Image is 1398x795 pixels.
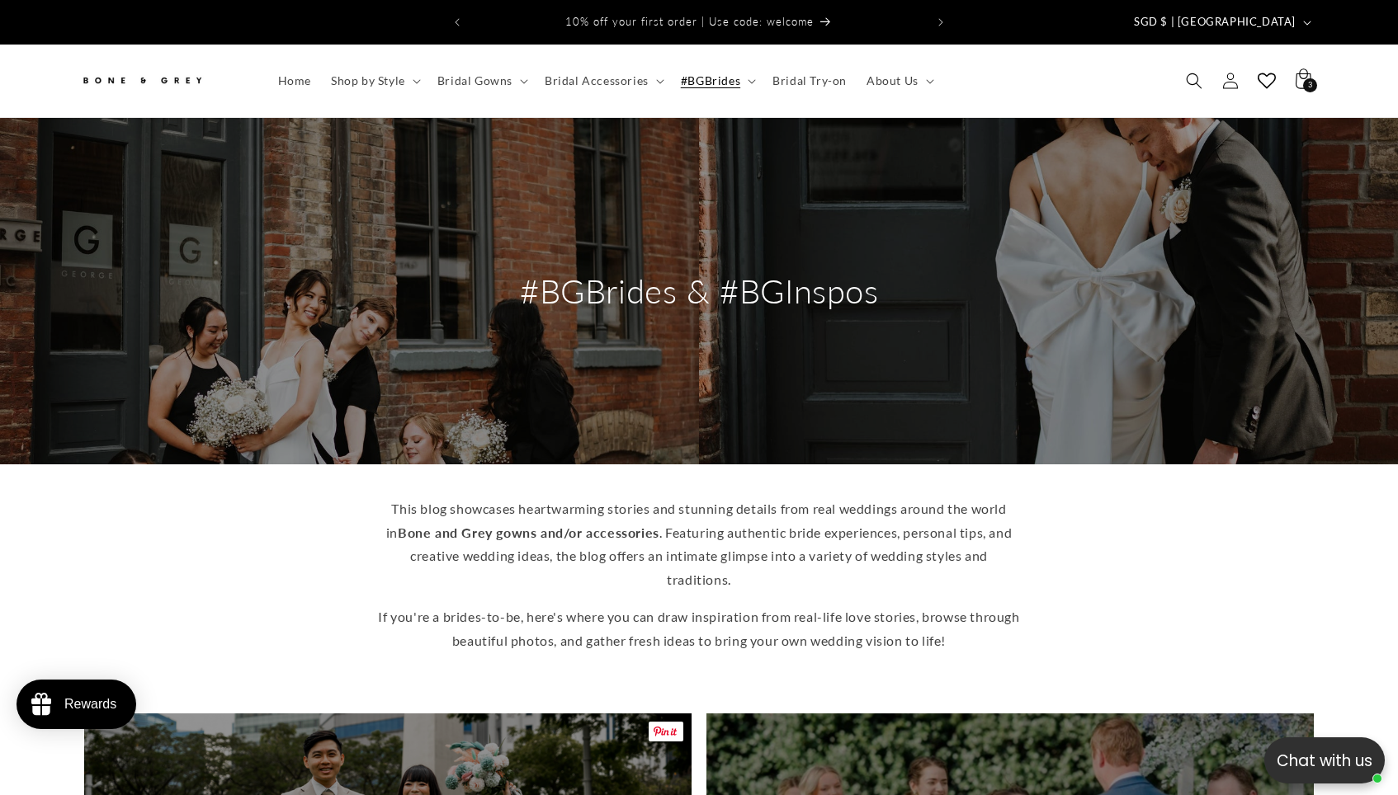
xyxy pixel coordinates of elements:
summary: Shop by Style [321,64,427,98]
button: SGD $ | [GEOGRAPHIC_DATA] [1124,7,1318,38]
a: Bone and Grey Bridal [74,61,252,101]
summary: Search [1176,63,1212,99]
a: Bridal Try-on [763,64,857,98]
div: Rewards [64,697,116,712]
a: Home [268,64,321,98]
span: Bridal Gowns [437,73,512,88]
summary: Bridal Accessories [535,64,671,98]
summary: #BGBrides [671,64,763,98]
img: Bone and Grey Bridal [80,67,204,94]
span: Bridal Accessories [545,73,649,88]
button: Next announcement [923,7,959,38]
span: 3 [1308,78,1313,92]
span: #BGBrides [681,73,740,88]
p: Chat with us [1264,749,1385,773]
span: 10% off your first order | Use code: welcome [565,15,814,28]
summary: About Us [857,64,941,98]
h2: #BGBrides & #BGInspos [520,270,879,313]
button: Previous announcement [439,7,475,38]
summary: Bridal Gowns [427,64,535,98]
button: Open chatbox [1264,737,1385,783]
span: About Us [867,73,919,88]
span: Bridal Try-on [772,73,847,88]
strong: Bone and Grey gowns and/or accessories [398,525,659,540]
p: If you're a brides-to-be, here's where you can draw inspiration from real-life love stories, brow... [377,605,1021,653]
span: Home [278,73,311,88]
span: SGD $ | [GEOGRAPHIC_DATA] [1134,14,1296,31]
span: Shop by Style [331,73,405,88]
p: This blog showcases heartwarming stories and stunning details from real weddings around the world... [377,497,1021,592]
